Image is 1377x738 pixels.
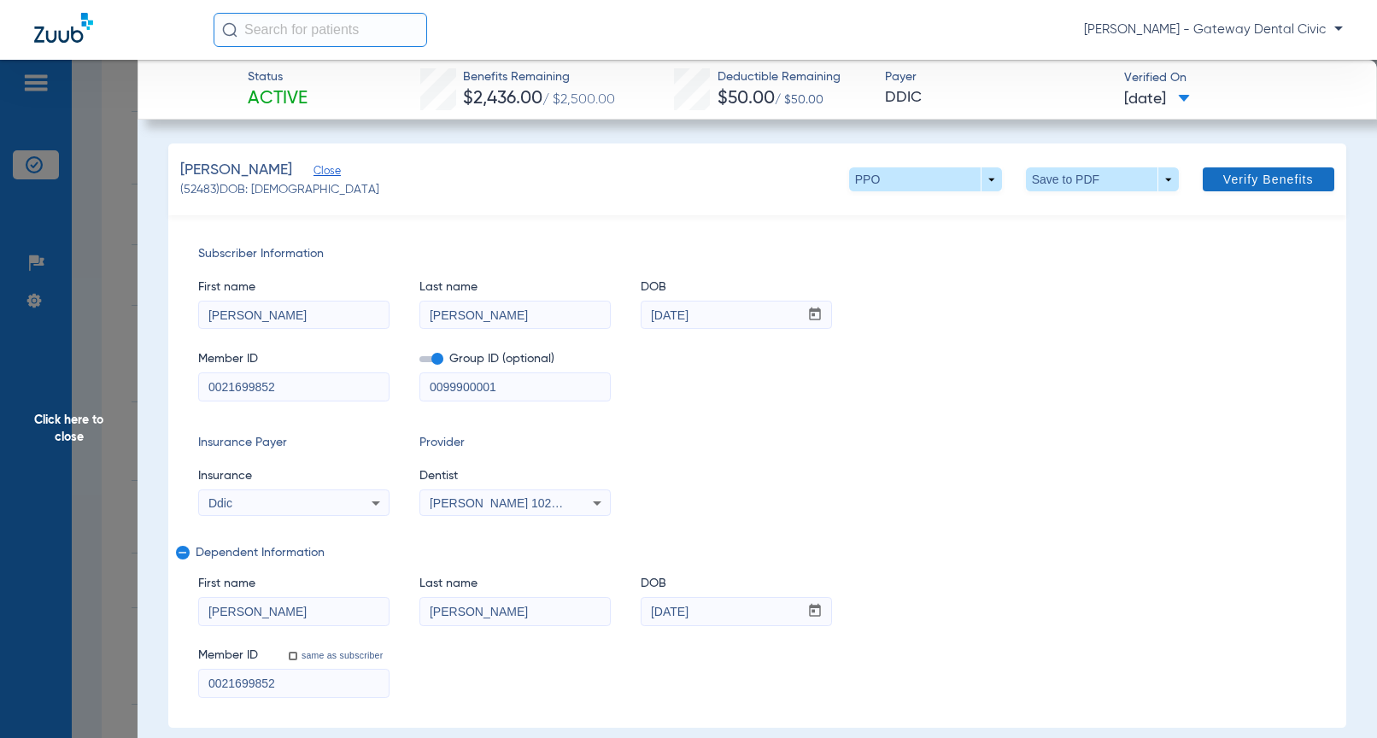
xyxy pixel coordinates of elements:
[419,350,611,368] span: Group ID (optional)
[430,496,598,510] span: [PERSON_NAME] 1023036365
[176,546,186,566] mat-icon: remove
[641,575,832,593] span: DOB
[313,165,329,181] span: Close
[849,167,1002,191] button: PPO
[1203,167,1334,191] button: Verify Benefits
[1084,21,1343,38] span: [PERSON_NAME] - Gateway Dental Civic
[419,575,611,593] span: Last name
[298,649,384,661] label: same as subscriber
[198,350,390,368] span: Member ID
[885,68,1110,86] span: Payer
[198,647,258,665] span: Member ID
[180,160,292,181] span: [PERSON_NAME]
[641,278,832,296] span: DOB
[180,181,379,199] span: (52483) DOB: [DEMOGRAPHIC_DATA]
[799,598,832,625] button: Open calendar
[248,68,308,86] span: Status
[419,278,611,296] span: Last name
[718,90,775,108] span: $50.00
[1223,173,1314,186] span: Verify Benefits
[198,434,390,452] span: Insurance Payer
[463,68,615,86] span: Benefits Remaining
[1124,69,1349,87] span: Verified On
[208,496,232,510] span: Ddic
[198,575,390,593] span: First name
[419,467,611,485] span: Dentist
[222,22,237,38] img: Search Icon
[1026,167,1179,191] button: Save to PDF
[419,434,611,452] span: Provider
[198,467,390,485] span: Insurance
[198,278,390,296] span: First name
[248,87,308,111] span: Active
[775,94,823,106] span: / $50.00
[542,93,615,107] span: / $2,500.00
[34,13,93,43] img: Zuub Logo
[463,90,542,108] span: $2,436.00
[198,245,1315,263] span: Subscriber Information
[799,302,832,329] button: Open calendar
[1124,89,1190,110] span: [DATE]
[214,13,427,47] input: Search for patients
[718,68,841,86] span: Deductible Remaining
[1292,656,1377,738] iframe: Chat Widget
[885,87,1110,108] span: DDIC
[196,546,1313,559] span: Dependent Information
